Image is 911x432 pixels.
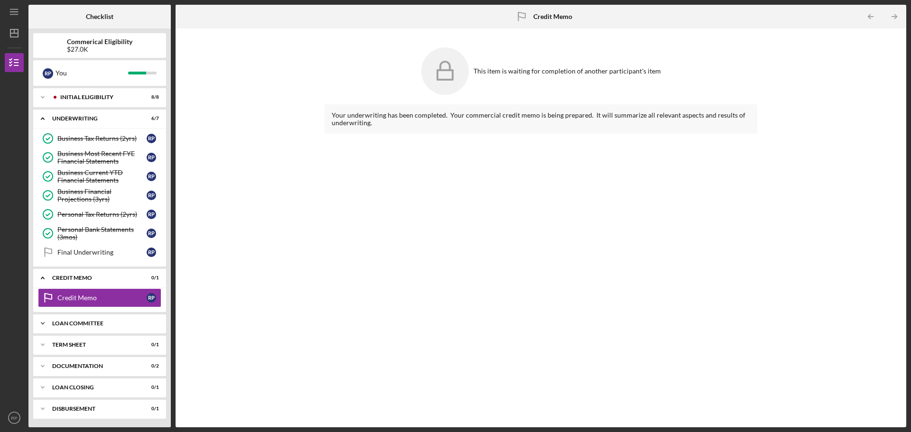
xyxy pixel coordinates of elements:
[474,67,661,75] div: This item is waiting for completion of another participant's item
[142,363,159,369] div: 0 / 2
[147,293,156,303] div: R P
[60,94,135,100] div: Initial Eligibility
[38,288,161,307] a: Credit MemoRP
[57,188,147,203] div: Business Financial Projections (3yrs)
[142,275,159,281] div: 0 / 1
[147,153,156,162] div: R P
[38,129,161,148] a: Business Tax Returns (2yrs)RP
[147,134,156,143] div: R P
[147,229,156,238] div: R P
[11,415,17,421] text: RP
[57,248,147,256] div: Final Underwriting
[52,116,135,121] div: UNDERWRITING
[38,205,161,224] a: Personal Tax Returns (2yrs)RP
[56,65,128,81] div: You
[147,248,156,257] div: R P
[52,385,135,390] div: LOAN CLOSING
[52,321,154,326] div: LOAN COMMITTEE
[142,406,159,412] div: 0 / 1
[57,150,147,165] div: Business Most Recent FYE Financial Statements
[142,342,159,348] div: 0 / 1
[147,210,156,219] div: R P
[142,94,159,100] div: 8 / 8
[38,186,161,205] a: Business Financial Projections (3yrs)RP
[5,408,24,427] button: RP
[43,68,53,79] div: R P
[38,148,161,167] a: Business Most Recent FYE Financial StatementsRP
[52,342,135,348] div: TERM SHEET
[67,46,132,53] div: $27.0K
[57,294,147,302] div: Credit Memo
[52,406,135,412] div: DISBURSEMENT
[147,191,156,200] div: R P
[142,116,159,121] div: 6 / 7
[67,38,132,46] b: Commerical Eligibility
[57,226,147,241] div: Personal Bank Statements (3mos)
[57,135,147,142] div: Business Tax Returns (2yrs)
[38,243,161,262] a: Final UnderwritingRP
[38,167,161,186] a: Business Current YTD Financial StatementsRP
[147,172,156,181] div: R P
[57,211,147,218] div: Personal Tax Returns (2yrs)
[38,224,161,243] a: Personal Bank Statements (3mos)RP
[332,111,750,127] div: Your underwriting has been completed. Your commercial credit memo is being prepared. It will summ...
[86,13,113,20] b: Checklist
[533,13,572,20] b: Credit Memo
[57,169,147,184] div: Business Current YTD Financial Statements
[52,363,135,369] div: DOCUMENTATION
[52,275,135,281] div: CREDIT MEMO
[142,385,159,390] div: 0 / 1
